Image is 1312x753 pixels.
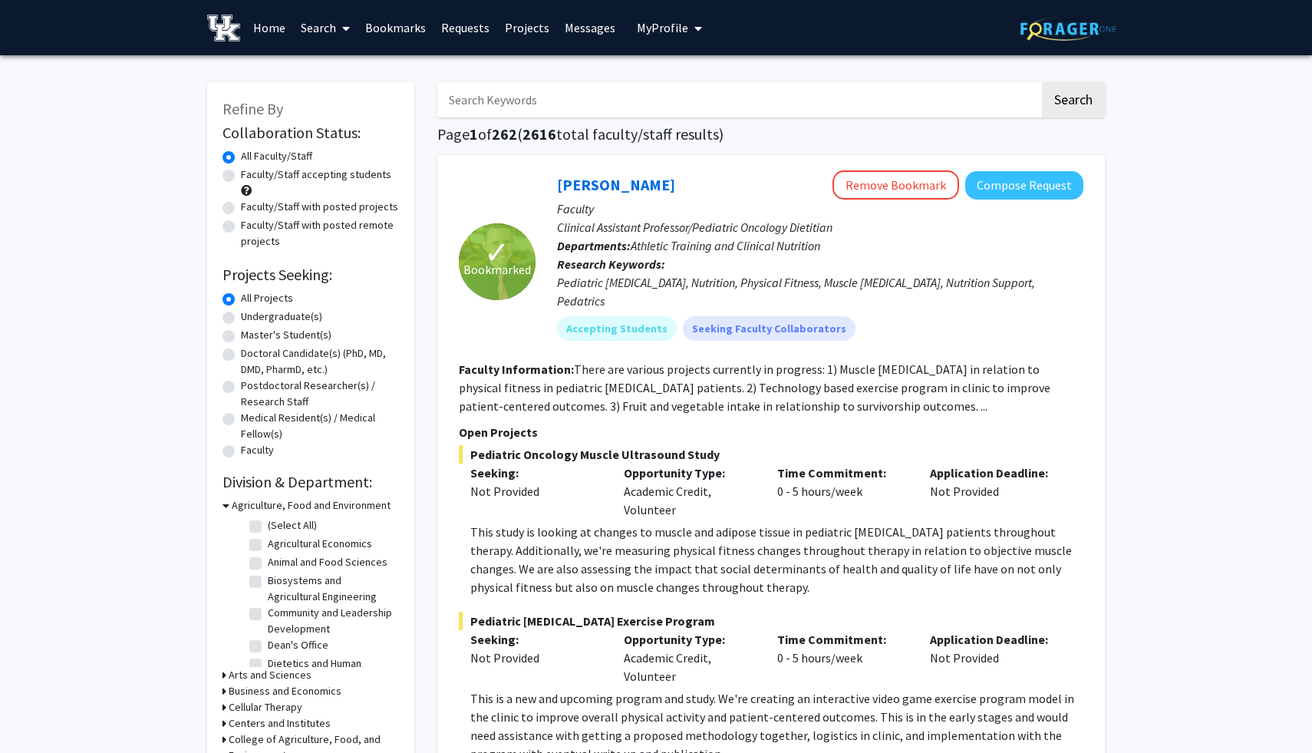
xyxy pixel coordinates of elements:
[437,125,1105,144] h1: Page of ( total faculty/staff results)
[268,517,317,533] label: (Select All)
[268,573,395,605] label: Biosystems and Agricultural Engineering
[470,649,601,667] div: Not Provided
[777,464,908,482] p: Time Commitment:
[930,464,1060,482] p: Application Deadline:
[229,699,302,715] h3: Cellular Therapy
[777,630,908,649] p: Time Commitment:
[358,1,433,54] a: Bookmarks
[223,266,399,284] h2: Projects Seeking:
[241,167,391,183] label: Faculty/Staff accepting students
[631,238,820,253] span: Athletic Training and Clinical Nutrition
[557,200,1083,218] p: Faculty
[229,715,331,732] h3: Centers and Institutes
[1042,82,1105,117] button: Search
[12,684,65,741] iframe: Chat
[223,99,283,118] span: Refine By
[766,464,919,519] div: 0 - 5 hours/week
[624,464,754,482] p: Opportunity Type:
[557,218,1083,236] p: Clinical Assistant Professor/Pediatric Oncology Dietitian
[437,82,1040,117] input: Search Keywords
[246,1,293,54] a: Home
[557,175,675,194] a: [PERSON_NAME]
[484,245,510,260] span: ✓
[459,612,1083,630] span: Pediatric [MEDICAL_DATA] Exercise Program
[497,1,557,54] a: Projects
[229,667,312,683] h3: Arts and Sciences
[459,445,1083,464] span: Pediatric Oncology Muscle Ultrasound Study
[293,1,358,54] a: Search
[232,497,391,514] h3: Agriculture, Food and Environment
[459,362,1050,414] fg-read-more: There are various projects currently in progress: 1) Muscle [MEDICAL_DATA] in relation to physica...
[470,482,601,500] div: Not Provided
[241,199,398,215] label: Faculty/Staff with posted projects
[557,238,631,253] b: Departments:
[268,554,387,570] label: Animal and Food Sciences
[832,170,959,200] button: Remove Bookmark
[557,1,623,54] a: Messages
[470,630,601,649] p: Seeking:
[557,316,677,341] mat-chip: Accepting Students
[470,523,1083,596] p: This study is looking at changes to muscle and adipose tissue in pediatric [MEDICAL_DATA] patient...
[766,630,919,685] div: 0 - 5 hours/week
[918,464,1072,519] div: Not Provided
[268,637,328,653] label: Dean's Office
[557,256,665,272] b: Research Keywords:
[459,423,1083,441] p: Open Projects
[522,124,556,144] span: 2616
[463,260,531,279] span: Bookmarked
[683,316,855,341] mat-chip: Seeking Faculty Collaborators
[241,442,274,458] label: Faculty
[241,309,322,325] label: Undergraduate(s)
[612,630,766,685] div: Academic Credit, Volunteer
[433,1,497,54] a: Requests
[241,148,312,164] label: All Faculty/Staff
[223,124,399,142] h2: Collaboration Status:
[229,683,341,699] h3: Business and Economics
[470,464,601,482] p: Seeking:
[624,630,754,649] p: Opportunity Type:
[965,171,1083,200] button: Compose Request to Corey Hawes
[918,630,1072,685] div: Not Provided
[268,605,395,637] label: Community and Leadership Development
[241,327,331,343] label: Master's Student(s)
[241,410,399,442] label: Medical Resident(s) / Medical Fellow(s)
[557,273,1083,310] div: Pediatric [MEDICAL_DATA], Nutrition, Physical Fitness, Muscle [MEDICAL_DATA], Nutrition Support, ...
[612,464,766,519] div: Academic Credit, Volunteer
[268,656,395,688] label: Dietetics and Human Nutrition
[492,124,517,144] span: 262
[1020,17,1116,41] img: ForagerOne Logo
[241,290,293,306] label: All Projects
[930,630,1060,649] p: Application Deadline:
[637,20,688,35] span: My Profile
[207,15,240,41] img: University of Kentucky Logo
[459,362,574,377] b: Faculty Information:
[241,217,399,249] label: Faculty/Staff with posted remote projects
[268,536,372,552] label: Agricultural Economics
[241,345,399,378] label: Doctoral Candidate(s) (PhD, MD, DMD, PharmD, etc.)
[470,124,478,144] span: 1
[241,378,399,410] label: Postdoctoral Researcher(s) / Research Staff
[223,473,399,491] h2: Division & Department:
